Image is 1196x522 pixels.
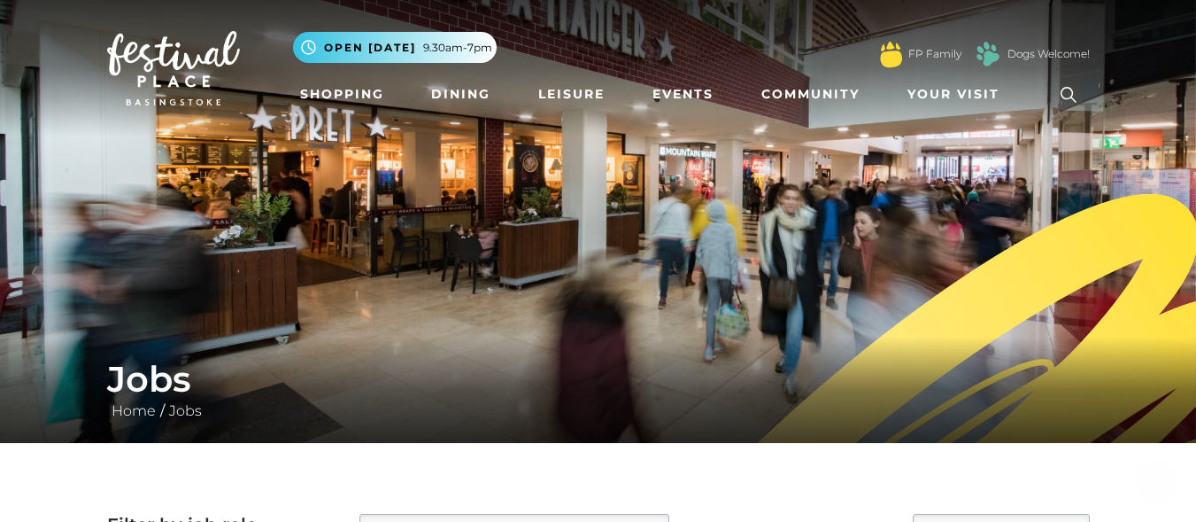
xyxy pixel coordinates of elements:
button: Open [DATE] 9.30am-7pm [293,32,497,63]
a: Home [107,402,160,419]
img: Festival Place Logo [107,31,240,105]
h1: Jobs [107,358,1090,401]
a: Dining [424,78,498,111]
a: Events [645,78,721,111]
div: / [94,358,1103,422]
a: Your Visit [900,78,1015,111]
a: Community [754,78,867,111]
a: Leisure [531,78,612,111]
span: Open [DATE] [324,40,416,56]
a: Shopping [293,78,391,111]
span: 9.30am-7pm [423,40,492,56]
a: Jobs [165,402,206,419]
span: Your Visit [907,85,999,104]
a: FP Family [908,46,961,62]
a: Dogs Welcome! [1007,46,1090,62]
